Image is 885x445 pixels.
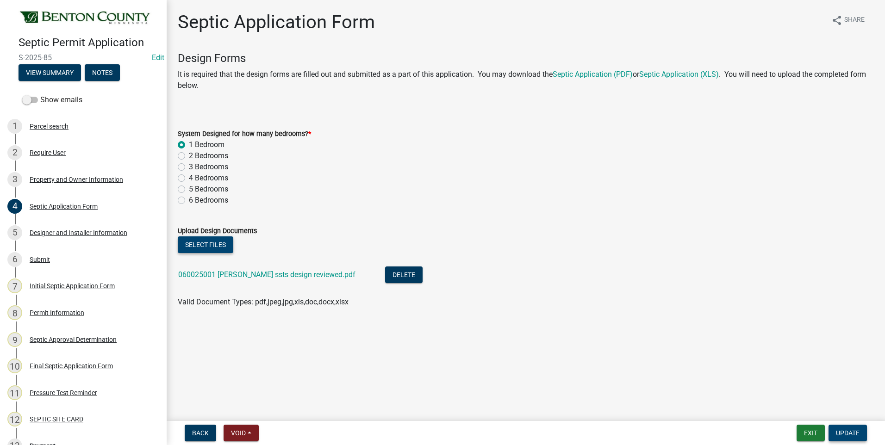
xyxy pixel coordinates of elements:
[178,297,349,306] span: Valid Document Types: pdf,jpeg,jpg,xls,doc,docx,xlsx
[152,53,164,62] wm-modal-confirm: Edit Application Number
[30,203,98,210] div: Septic Application Form
[19,69,81,77] wm-modal-confirm: Summary
[844,15,865,26] span: Share
[185,425,216,441] button: Back
[797,425,825,441] button: Exit
[19,64,81,81] button: View Summary
[639,70,719,79] a: Septic Application (XLS)
[7,278,22,293] div: 7
[30,416,83,422] div: SEPTIC SITE CARD
[224,425,259,441] button: Void
[836,429,860,437] span: Update
[30,363,113,369] div: Final Septic Application Form
[189,184,228,195] label: 5 Bedrooms
[189,195,228,206] label: 6 Bedrooms
[30,283,115,289] div: Initial Septic Application Form
[7,305,22,320] div: 8
[7,385,22,400] div: 11
[7,252,22,267] div: 6
[7,412,22,426] div: 12
[829,425,867,441] button: Update
[19,53,148,62] span: S-2025-85
[7,199,22,214] div: 4
[7,332,22,347] div: 9
[30,336,117,343] div: Septic Approval Determination
[189,161,228,173] label: 3 Bedrooms
[831,15,842,26] i: share
[30,123,69,130] div: Parcel search
[189,139,224,150] label: 1 Bedroom
[30,389,97,396] div: Pressure Test Reminder
[152,53,164,62] a: Edit
[7,145,22,160] div: 2
[19,36,159,49] h4: Septic Permit Application
[178,131,311,137] label: System Designed for how many bedrooms?
[189,173,228,184] label: 4 Bedrooms
[178,69,874,91] p: It is required that the design forms are filled out and submitted as a part of this application. ...
[824,11,872,29] button: shareShare
[22,94,82,105] label: Show emails
[7,358,22,373] div: 10
[30,309,84,316] div: Permit Information
[30,256,50,263] div: Submit
[7,119,22,134] div: 1
[30,176,123,183] div: Property and Owner Information
[189,150,228,161] label: 2 Bedrooms
[385,266,423,283] button: Delete
[553,70,633,79] a: Septic Application (PDF)
[192,429,209,437] span: Back
[231,429,246,437] span: Void
[85,64,120,81] button: Notes
[19,10,152,26] img: Benton County, Minnesota
[7,225,22,240] div: 5
[178,270,355,279] a: 060025001 [PERSON_NAME] ssts design reviewed.pdf
[7,172,22,187] div: 3
[178,228,257,235] label: Upload Design Documents
[85,69,120,77] wm-modal-confirm: Notes
[30,149,66,156] div: Require User
[385,271,423,280] wm-modal-confirm: Delete Document
[178,236,233,253] button: Select files
[178,11,375,33] h1: Septic Application Form
[178,52,874,65] h4: Design Forms
[30,229,127,236] div: Designer and Installer Information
